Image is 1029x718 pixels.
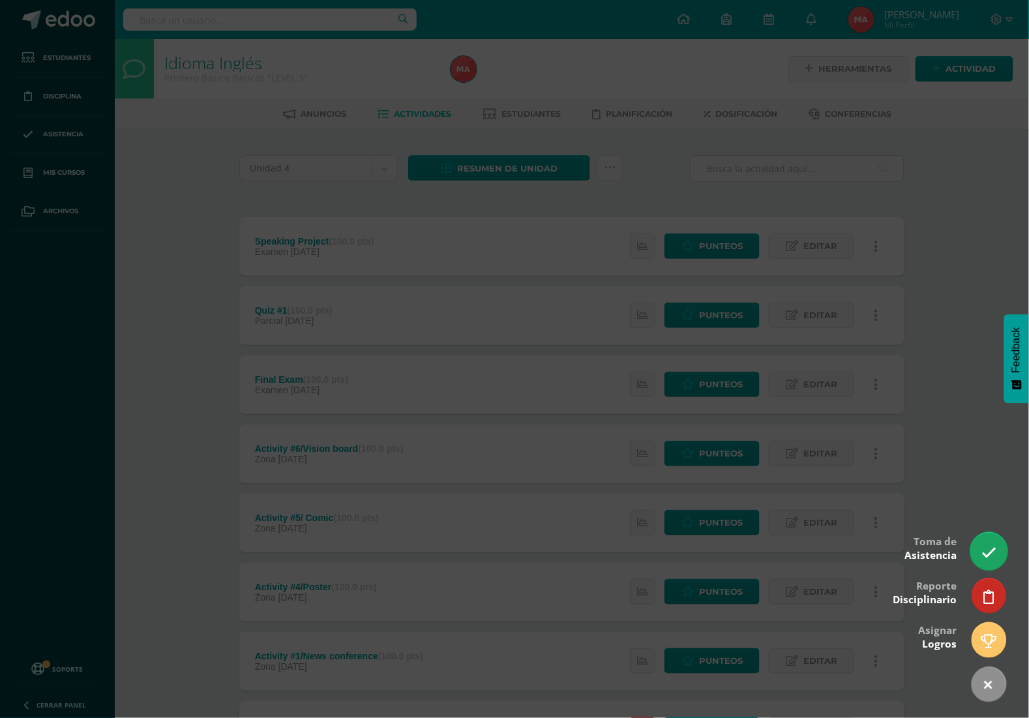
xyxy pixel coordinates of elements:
div: Toma de [905,526,957,569]
div: Asignar [919,615,957,657]
span: Asistencia [905,548,957,562]
div: Reporte [893,571,957,613]
button: Feedback - Mostrar encuesta [1004,314,1029,403]
span: Logros [923,637,957,651]
span: Feedback [1011,327,1022,373]
span: Disciplinario [893,593,957,606]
